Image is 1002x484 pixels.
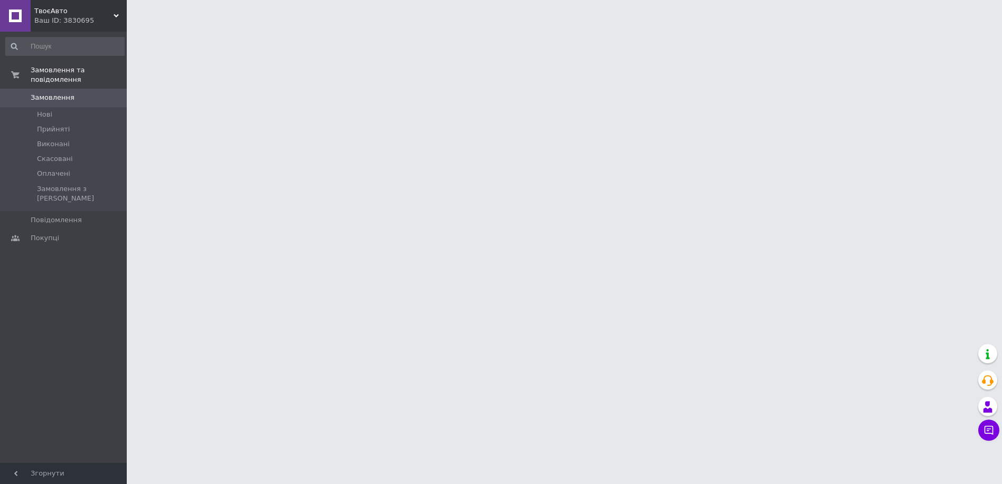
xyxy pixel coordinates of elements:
[37,125,70,134] span: Прийняті
[31,233,59,243] span: Покупці
[37,139,70,149] span: Виконані
[5,37,125,56] input: Пошук
[31,93,74,102] span: Замовлення
[34,16,127,25] div: Ваш ID: 3830695
[37,184,124,203] span: Замовлення з [PERSON_NAME]
[31,215,82,225] span: Повідомлення
[34,6,114,16] span: ТвоєАвто
[37,110,52,119] span: Нові
[37,169,70,178] span: Оплачені
[31,65,127,84] span: Замовлення та повідомлення
[978,420,999,441] button: Чат з покупцем
[37,154,73,164] span: Скасовані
